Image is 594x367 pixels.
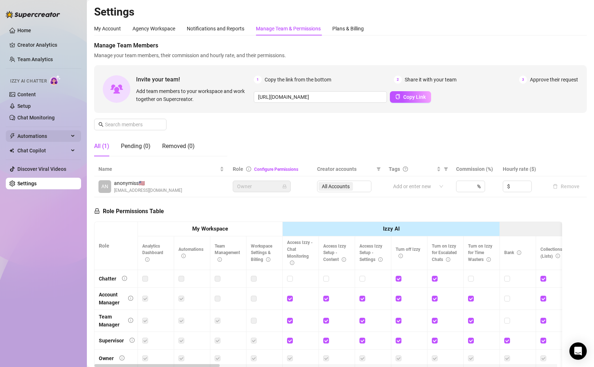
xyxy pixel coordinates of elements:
span: info-circle [446,257,450,262]
div: My Account [94,25,121,33]
span: filter [444,167,448,171]
span: AN [101,182,108,190]
span: Automations [178,247,203,259]
div: Supervisor [99,337,124,345]
span: info-circle [556,254,560,258]
div: Manage Team & Permissions [256,25,321,33]
span: info-circle [517,250,521,255]
span: Manage Team Members [94,41,587,50]
span: 2 [394,76,402,84]
span: copy [395,94,400,99]
span: thunderbolt [9,133,15,139]
span: lock [94,208,100,214]
img: Chat Copilot [9,148,14,153]
div: Owner [99,354,114,362]
span: Manage your team members, their commission and hourly rate, and their permissions. [94,51,587,59]
span: Tags [389,165,400,173]
span: Share it with your team [405,76,456,84]
div: Pending (0) [121,142,151,151]
span: anonymiss 🇺🇸 [114,179,182,187]
span: Creator accounts [317,165,374,173]
a: Home [17,28,31,33]
th: Role [94,222,138,270]
span: Role [233,166,243,172]
span: Copy Link [403,94,426,100]
span: Owner [237,181,286,192]
span: info-circle [378,257,383,262]
a: Settings [17,181,37,186]
span: info-circle [266,257,270,262]
span: filter [375,164,382,174]
div: Notifications and Reports [187,25,244,33]
span: info-circle [128,296,133,301]
div: Removed (0) [162,142,195,151]
a: Creator Analytics [17,39,75,51]
img: logo-BBDzfeDw.svg [6,11,60,18]
span: Collections (Lists) [540,247,562,259]
span: Turn on Izzy for Escalated Chats [432,244,457,262]
span: Turn on Izzy for Time Wasters [468,244,492,262]
span: Chat Copilot [17,145,69,156]
a: Content [17,92,36,97]
span: info-circle [145,257,149,262]
button: Copy Link [390,91,431,103]
span: info-circle [290,261,294,265]
span: info-circle [181,254,186,258]
span: Copy the link from the bottom [265,76,331,84]
span: info-circle [122,276,127,281]
span: info-circle [119,355,125,360]
button: Remove [550,182,582,191]
span: Automations [17,130,69,142]
span: Workspace Settings & Billing [251,244,272,262]
span: info-circle [342,257,346,262]
span: Add team members to your workspace and work together on Supercreator. [136,87,251,103]
div: Team Manager [99,313,122,329]
div: Chatter [99,275,116,283]
span: info-circle [486,257,491,262]
span: question-circle [403,166,408,172]
span: search [98,122,104,127]
span: Access Izzy - Chat Monitoring [287,240,313,266]
span: Turn off Izzy [396,247,420,259]
span: lock [282,184,287,189]
th: Name [94,162,228,176]
div: Open Intercom Messenger [569,342,587,360]
span: Name [98,165,218,173]
span: Analytics Dashboard [142,244,163,262]
img: AI Chatter [50,75,61,85]
a: Configure Permissions [254,167,298,172]
a: Team Analytics [17,56,53,62]
div: Account Manager [99,291,122,307]
div: Agency Workspace [132,25,175,33]
div: Plans & Billing [332,25,364,33]
span: info-circle [218,257,222,262]
span: Access Izzy Setup - Content [323,244,346,262]
span: 1 [254,76,262,84]
span: Access Izzy Setup - Settings [359,244,383,262]
span: [EMAIL_ADDRESS][DOMAIN_NAME] [114,187,182,194]
th: Hourly rate ($) [498,162,545,176]
span: info-circle [128,318,133,323]
input: Search members [105,121,156,128]
h5: Role Permissions Table [94,207,164,216]
div: All (1) [94,142,109,151]
span: Team Management [215,244,240,262]
a: Discover Viral Videos [17,166,66,172]
a: Chat Monitoring [17,115,55,121]
span: Invite your team! [136,75,254,84]
span: info-circle [246,166,251,172]
h2: Settings [94,5,587,19]
a: Setup [17,103,31,109]
span: info-circle [399,254,403,258]
span: Bank [504,250,521,255]
span: info-circle [130,338,135,343]
span: Izzy AI Chatter [10,78,47,85]
th: Commission (%) [452,162,499,176]
span: Approve their request [530,76,578,84]
strong: My Workspace [192,225,228,232]
span: filter [376,167,381,171]
span: filter [442,164,450,174]
strong: Izzy AI [383,225,400,232]
span: 3 [519,76,527,84]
